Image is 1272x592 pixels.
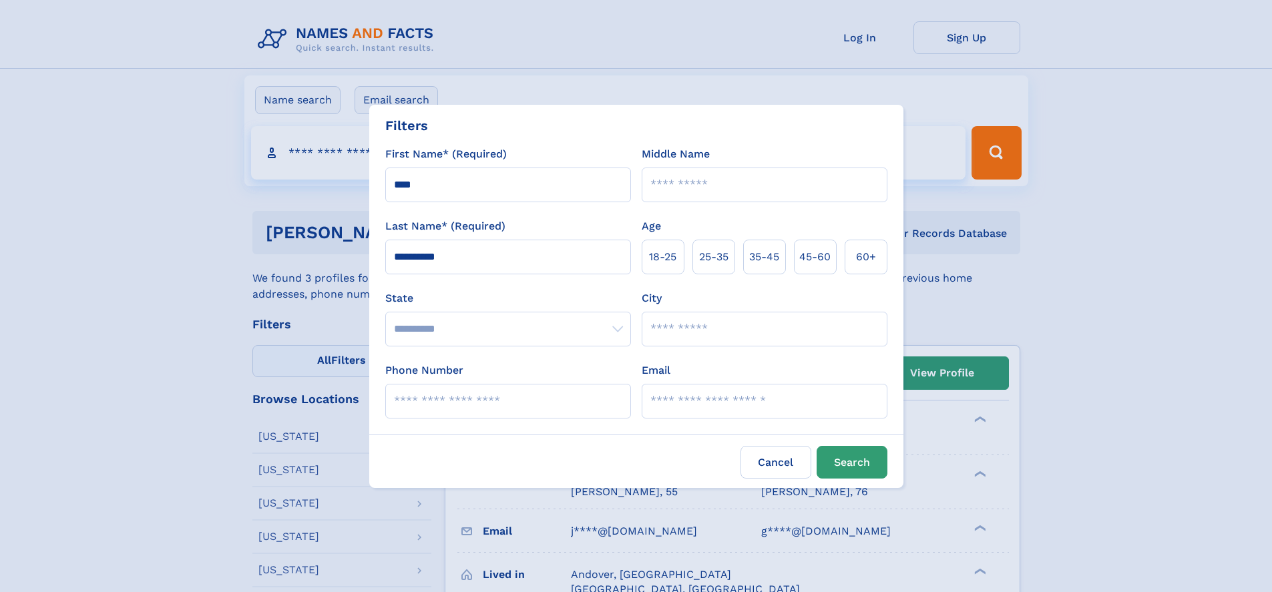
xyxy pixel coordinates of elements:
label: Middle Name [642,146,710,162]
label: Cancel [740,446,811,479]
span: 60+ [856,249,876,265]
label: First Name* (Required) [385,146,507,162]
div: Filters [385,115,428,135]
span: 25‑35 [699,249,728,265]
label: Phone Number [385,362,463,378]
span: 45‑60 [799,249,831,265]
label: Email [642,362,670,378]
label: Last Name* (Required) [385,218,505,234]
label: State [385,290,631,306]
span: 18‑25 [649,249,676,265]
label: City [642,290,662,306]
button: Search [817,446,887,479]
label: Age [642,218,661,234]
span: 35‑45 [749,249,779,265]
